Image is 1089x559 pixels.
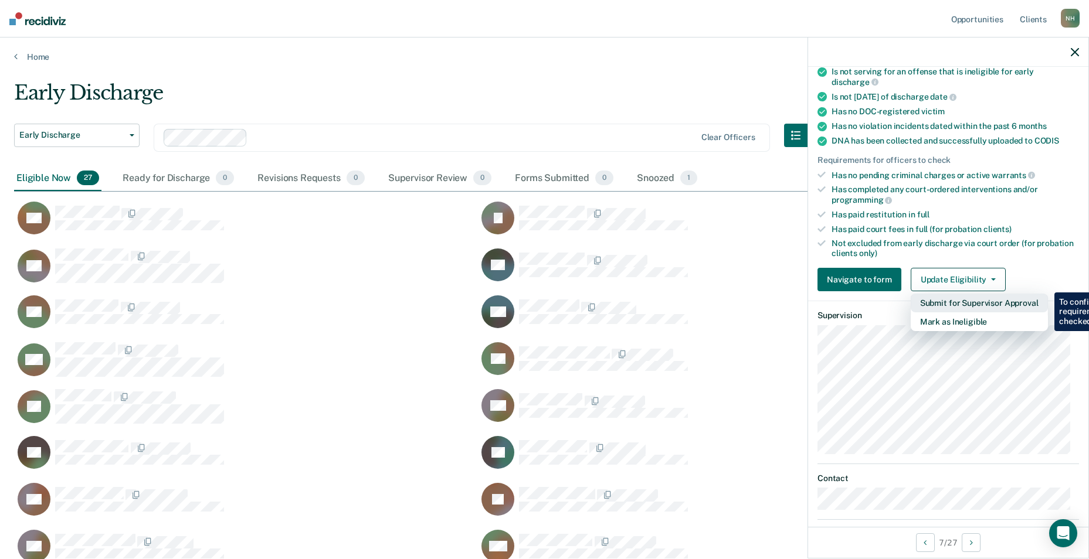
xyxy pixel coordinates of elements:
a: Home [14,52,1075,62]
div: Has paid restitution in [832,210,1079,220]
div: N H [1061,9,1080,28]
div: Supervisor Review [386,166,494,192]
div: CaseloadOpportunityCell-6895860 [14,482,478,529]
div: Is not serving for an offense that is ineligible for early [832,67,1079,87]
div: Revisions Requests [255,166,367,192]
div: CaseloadOpportunityCell-6069795 [14,342,478,388]
span: only) [859,248,877,258]
div: CaseloadOpportunityCell-0029336 [478,342,942,388]
button: Submit for Supervisor Approval [911,294,1048,312]
div: CaseloadOpportunityCell-6790942 [478,388,942,435]
div: Has no DOC-registered [832,107,1079,117]
div: Has paid court fees in full (for probation [832,224,1079,234]
span: 0 [216,171,234,186]
span: clients) [983,224,1012,234]
span: Early Discharge [19,130,125,140]
span: programming [832,195,892,204]
button: Previous Opportunity [916,533,935,552]
span: discharge [832,77,878,87]
div: CaseloadOpportunityCell-6992864 [14,201,478,248]
div: Has no violation incidents dated within the past 6 [832,121,1079,131]
div: Has completed any court-ordered interventions and/or [832,185,1079,204]
div: CaseloadOpportunityCell-6581029 [14,295,478,342]
div: CaseloadOpportunityCell-6651523 [14,248,478,295]
span: full [917,210,929,219]
div: CaseloadOpportunityCell-6122327 [478,201,942,248]
button: Mark as Ineligible [911,312,1048,331]
span: date [930,92,956,101]
div: Snoozed [635,166,700,192]
dt: Contact [817,473,1079,483]
span: victim [921,107,945,116]
div: CaseloadOpportunityCell-6961554 [14,435,478,482]
div: Ready for Discharge [120,166,236,192]
div: CaseloadOpportunityCell-6677434 [478,482,942,529]
div: Has no pending criminal charges or active [832,170,1079,180]
div: CaseloadOpportunityCell-6391131 [478,295,942,342]
dt: Supervision [817,311,1079,321]
button: Update Eligibility [911,268,1006,291]
button: Next Opportunity [962,533,981,552]
div: Requirements for officers to check [817,155,1079,165]
span: 27 [77,171,99,186]
div: CaseloadOpportunityCell-6277890 [478,248,942,295]
span: months [1019,121,1047,131]
span: 0 [347,171,365,186]
span: CODIS [1034,136,1059,145]
div: Early Discharge [14,81,831,114]
div: Is not [DATE] of discharge [832,91,1079,102]
img: Recidiviz [9,12,66,25]
span: 0 [473,171,491,186]
div: CaseloadOpportunityCell-1067819 [478,435,942,482]
div: Open Intercom Messenger [1049,519,1077,547]
button: Navigate to form [817,268,901,291]
span: 0 [595,171,613,186]
div: Eligible Now [14,166,101,192]
div: Forms Submitted [513,166,616,192]
div: CaseloadOpportunityCell-6854035 [14,388,478,435]
div: DNA has been collected and successfully uploaded to [832,136,1079,146]
span: warrants [992,171,1035,180]
div: Clear officers [701,132,755,142]
a: Navigate to form [817,268,906,291]
div: Not excluded from early discharge via court order (for probation clients [832,238,1079,258]
div: 7 / 27 [808,527,1088,558]
span: 1 [680,171,697,186]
